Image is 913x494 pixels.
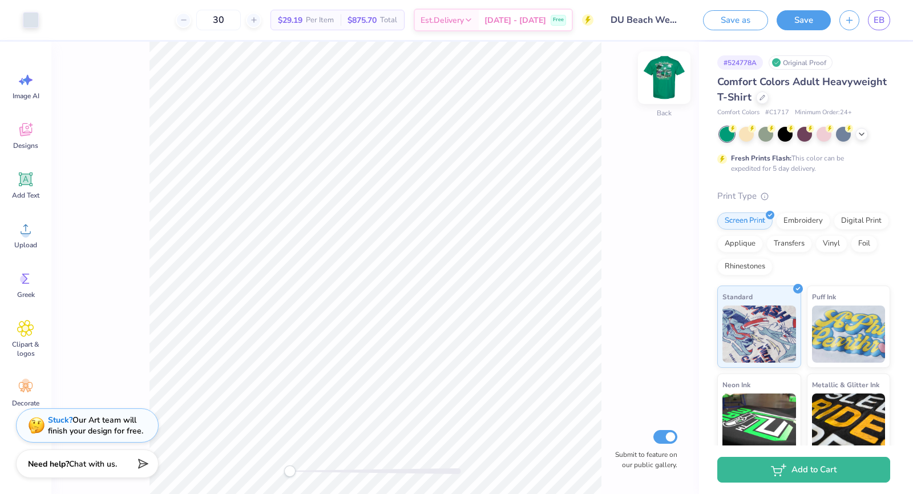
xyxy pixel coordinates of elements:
div: Vinyl [815,235,847,252]
input: – – [196,10,241,30]
span: Decorate [12,399,39,408]
div: Accessibility label [284,465,296,477]
div: Applique [717,235,763,252]
span: Comfort Colors [717,108,760,118]
img: Puff Ink [812,306,886,363]
strong: Fresh Prints Flash: [731,154,791,163]
span: Metallic & Glitter Ink [812,379,879,391]
div: Embroidery [776,212,830,230]
button: Add to Cart [717,457,890,483]
span: Greek [17,290,35,299]
div: Print Type [717,190,890,203]
div: Our Art team will finish your design for free. [48,415,143,436]
span: Per Item [306,14,334,26]
label: Submit to feature on our public gallery. [609,449,677,470]
span: Standard [722,291,753,303]
div: Screen Print [717,212,773,230]
div: # 524778A [717,55,763,70]
button: Save as [703,10,768,30]
img: Metallic & Glitter Ink [812,393,886,451]
span: EB [874,14,884,27]
div: Transfers [766,235,812,252]
span: Upload [14,240,37,250]
button: Save [777,10,831,30]
strong: Need help? [28,459,69,469]
span: Designs [13,141,38,150]
span: # C1717 [765,108,789,118]
span: $29.19 [278,14,302,26]
a: EB [868,10,890,30]
input: Untitled Design [602,9,686,31]
span: Image AI [13,91,39,101]
div: Digital Print [834,212,889,230]
span: Total [380,14,397,26]
div: Rhinestones [717,258,773,275]
span: Minimum Order: 24 + [795,108,852,118]
img: Neon Ink [722,393,796,451]
img: Standard [722,306,796,363]
span: Puff Ink [812,291,836,303]
img: Back [641,55,687,101]
div: Original Proof [769,55,833,70]
span: Add Text [12,191,39,200]
span: $875.70 [348,14,377,26]
span: Chat with us. [69,459,117,469]
span: Neon Ink [722,379,750,391]
span: Clipart & logos [7,340,45,358]
span: Est. Delivery [421,14,464,26]
div: This color can be expedited for 5 day delivery. [731,153,871,174]
span: [DATE] - [DATE] [484,14,546,26]
div: Foil [851,235,878,252]
div: Back [657,108,672,118]
span: Comfort Colors Adult Heavyweight T-Shirt [717,75,887,104]
span: Free [553,16,564,24]
strong: Stuck? [48,415,72,425]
